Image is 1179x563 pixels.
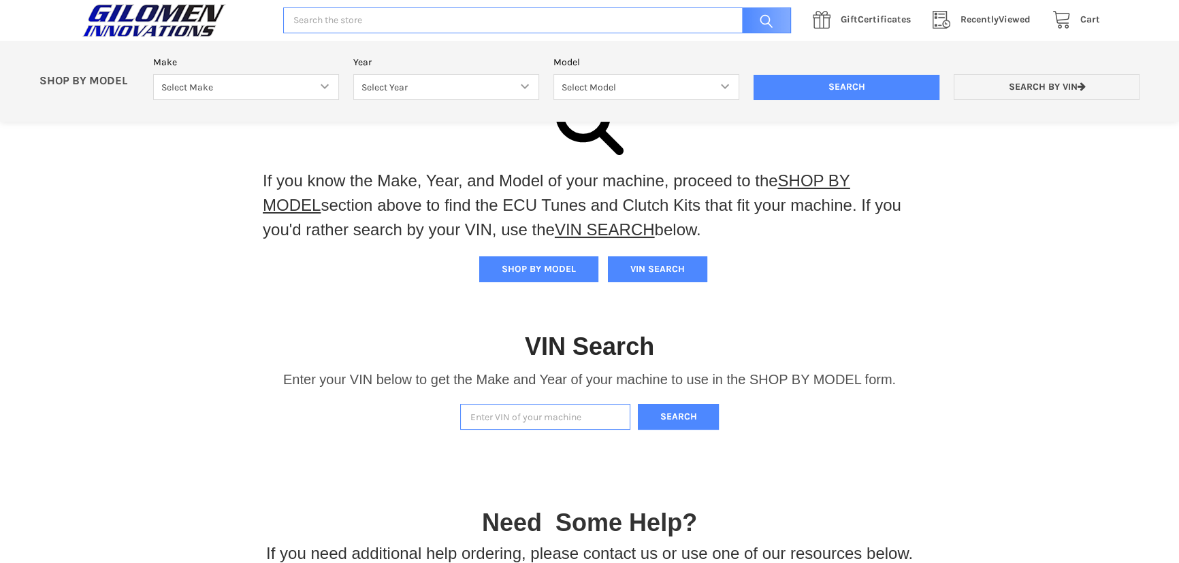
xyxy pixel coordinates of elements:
[608,256,707,282] button: VIN SEARCH
[32,74,146,88] p: SHOP BY MODEL
[841,14,911,25] span: Certificates
[841,14,858,25] span: Gift
[925,12,1045,29] a: RecentlyViewed
[153,55,339,69] label: Make
[555,220,655,239] a: VIN SEARCH
[283,369,896,390] p: Enter your VIN below to get the Make and Year of your machine to use in the SHOP BY MODEL form.
[1045,12,1100,29] a: Cart
[79,3,229,37] img: GILOMEN INNOVATIONS
[960,14,1031,25] span: Viewed
[553,55,739,69] label: Model
[482,505,697,541] p: Need Some Help?
[353,55,539,69] label: Year
[263,169,916,242] p: If you know the Make, Year, and Model of your machine, proceed to the section above to find the E...
[954,74,1140,101] a: Search by VIN
[805,12,925,29] a: GiftCertificates
[283,7,791,34] input: Search the store
[525,331,654,362] h1: VIN Search
[79,3,269,37] a: GILOMEN INNOVATIONS
[735,7,791,34] input: Search
[479,256,598,282] button: SHOP BY MODEL
[960,14,999,25] span: Recently
[460,404,630,430] input: Enter VIN of your machine
[1080,14,1100,25] span: Cart
[638,404,720,430] button: Search
[754,75,939,101] input: Search
[263,171,850,214] a: SHOP BY MODEL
